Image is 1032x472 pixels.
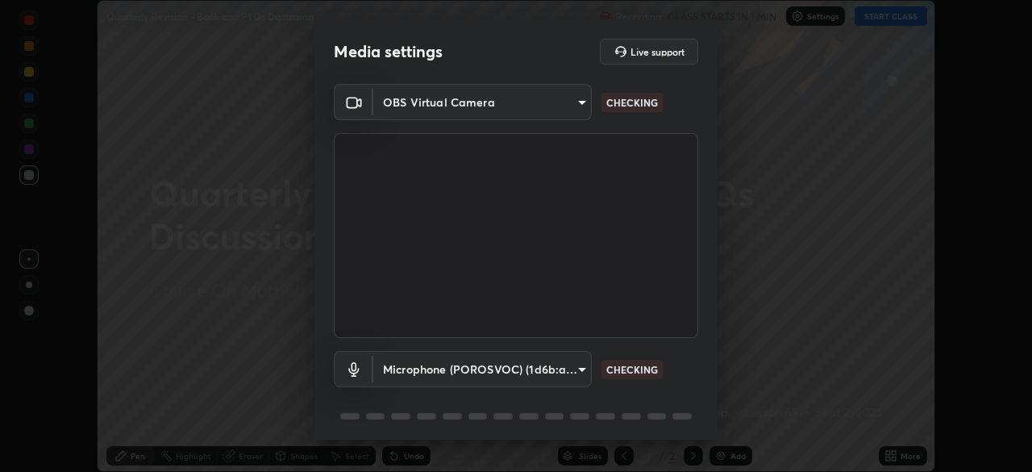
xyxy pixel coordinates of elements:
div: OBS Virtual Camera [373,351,592,387]
h5: Live support [630,47,685,56]
h2: Media settings [334,41,443,62]
p: CHECKING [606,362,658,377]
div: OBS Virtual Camera [373,84,592,120]
p: CHECKING [606,95,658,110]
